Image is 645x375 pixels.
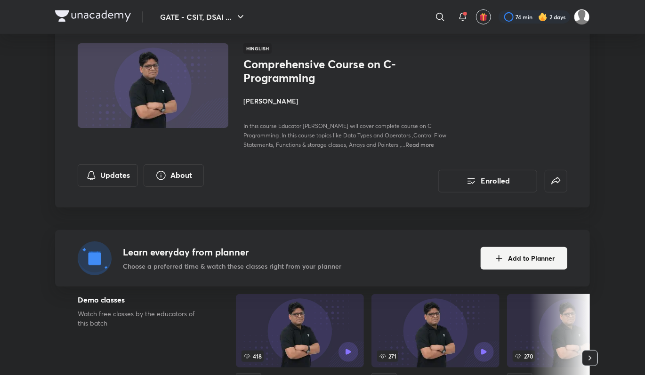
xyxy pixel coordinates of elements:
[479,13,488,21] img: avatar
[78,294,206,305] h5: Demo classes
[405,141,434,148] span: Read more
[154,8,252,26] button: GATE - CSIT, DSAI ...
[574,9,590,25] img: modhi sathvik
[438,170,537,192] button: Enrolled
[55,10,131,22] img: Company Logo
[144,164,204,187] button: About
[377,351,398,362] span: 271
[538,12,548,22] img: streak
[476,9,491,24] button: avatar
[243,122,446,148] span: In this course Educator [PERSON_NAME] will cover complete course on C Programming .In this course...
[242,351,264,362] span: 418
[76,42,230,129] img: Thumbnail
[123,261,341,271] p: Choose a preferred time & watch these classes right from your planner
[78,309,206,328] p: Watch free classes by the educators of this batch
[55,10,131,24] a: Company Logo
[243,57,397,85] h1: Comprehensive Course on C- Programming
[123,245,341,259] h4: Learn everyday from planner
[545,170,567,192] button: false
[243,96,454,106] h4: [PERSON_NAME]
[243,43,272,54] span: Hinglish
[513,351,535,362] span: 270
[78,164,138,187] button: Updates
[481,247,567,270] button: Add to Planner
